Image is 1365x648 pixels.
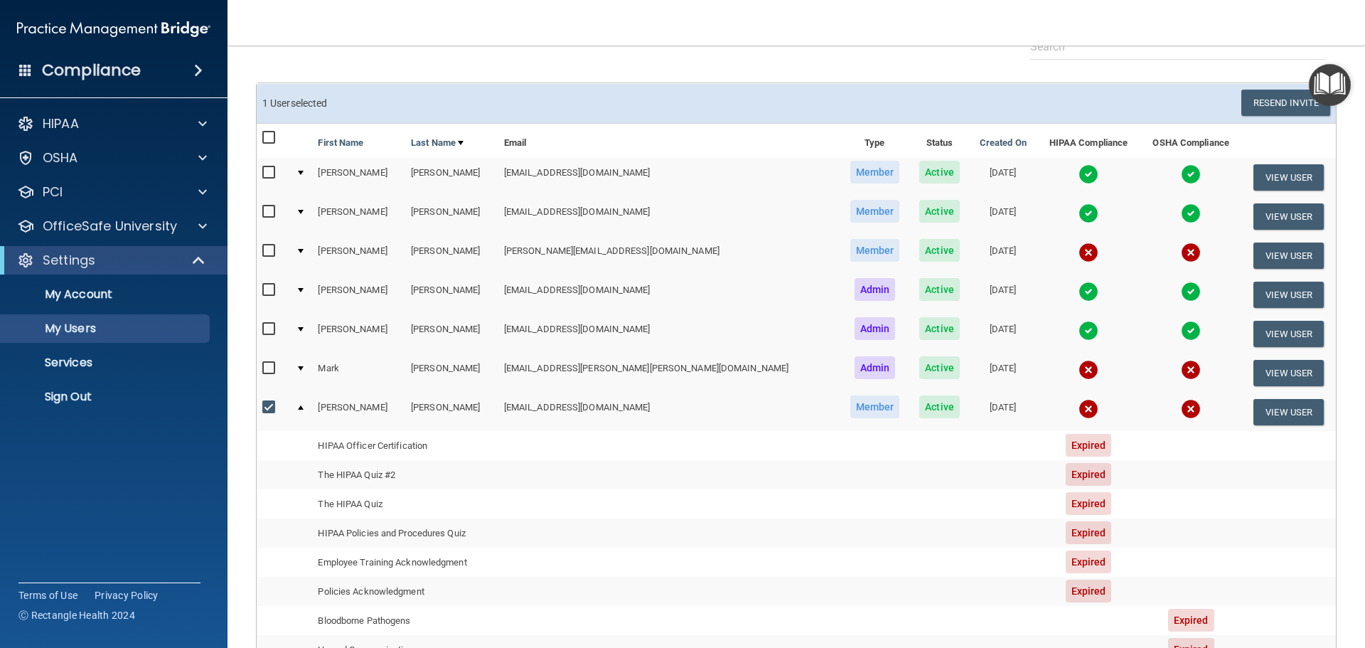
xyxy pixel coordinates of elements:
span: Admin [855,317,896,340]
td: HIPAA Officer Certification [312,431,498,460]
th: HIPAA Compliance [1037,124,1140,158]
img: tick.e7d51cea.svg [1181,203,1201,223]
td: The HIPAA Quiz #2 [312,460,498,489]
span: Active [919,317,960,340]
th: OSHA Compliance [1140,124,1241,158]
td: [PERSON_NAME] [405,314,498,354]
td: [PERSON_NAME] [405,158,498,197]
td: [PERSON_NAME] [405,354,498,393]
h4: Compliance [42,60,141,80]
button: Open Resource Center [1309,64,1351,106]
img: PMB logo [17,15,210,43]
button: View User [1253,360,1324,386]
td: Policies Acknowledgment [312,577,498,606]
td: The HIPAA Quiz [312,489,498,519]
td: [DATE] [969,158,1037,197]
button: View User [1253,243,1324,269]
td: [PERSON_NAME] [405,275,498,314]
th: Email [498,124,840,158]
img: cross.ca9f0e7f.svg [1078,360,1098,380]
img: tick.e7d51cea.svg [1078,321,1098,341]
span: Active [919,239,960,262]
input: Search [1030,33,1326,60]
td: [EMAIL_ADDRESS][PERSON_NAME][PERSON_NAME][DOMAIN_NAME] [498,354,840,393]
td: [PERSON_NAME] [312,275,405,314]
td: [PERSON_NAME] [405,197,498,236]
td: [DATE] [969,354,1037,393]
td: [DATE] [969,393,1037,431]
img: cross.ca9f0e7f.svg [1078,399,1098,419]
span: Expired [1066,463,1112,486]
p: HIPAA [43,115,79,132]
p: PCI [43,184,63,201]
p: Settings [43,252,95,269]
span: Expired [1066,492,1112,515]
a: First Name [318,134,363,152]
td: [PERSON_NAME][EMAIL_ADDRESS][DOMAIN_NAME] [498,236,840,275]
button: View User [1253,203,1324,230]
td: [PERSON_NAME] [312,393,405,431]
td: [PERSON_NAME] [405,393,498,431]
img: tick.e7d51cea.svg [1078,203,1098,223]
img: tick.e7d51cea.svg [1181,164,1201,184]
span: Expired [1066,551,1112,573]
a: HIPAA [17,115,207,132]
span: Expired [1168,609,1214,632]
img: tick.e7d51cea.svg [1181,321,1201,341]
td: [DATE] [969,275,1037,314]
th: Status [910,124,970,158]
span: Member [850,395,900,418]
img: cross.ca9f0e7f.svg [1181,360,1201,380]
td: Employee Training Acknowledgment [312,548,498,577]
a: OfficeSafe University [17,218,207,235]
a: Last Name [411,134,464,152]
td: [PERSON_NAME] [312,158,405,197]
span: Member [850,239,900,262]
img: tick.e7d51cea.svg [1078,282,1098,302]
a: Privacy Policy [95,588,159,602]
button: Resend Invite [1241,90,1330,116]
span: Active [919,356,960,379]
span: Active [919,200,960,223]
span: Admin [855,278,896,301]
span: Admin [855,356,896,379]
p: Sign Out [9,390,203,404]
span: Active [919,278,960,301]
span: Expired [1066,434,1112,457]
td: [DATE] [969,197,1037,236]
img: cross.ca9f0e7f.svg [1181,243,1201,262]
span: Member [850,200,900,223]
td: [DATE] [969,314,1037,354]
th: Type [840,124,910,158]
td: [PERSON_NAME] [312,197,405,236]
span: Expired [1066,521,1112,544]
button: View User [1253,164,1324,191]
p: OfficeSafe University [43,218,177,235]
button: View User [1253,282,1324,308]
p: My Account [9,287,203,302]
img: tick.e7d51cea.svg [1181,282,1201,302]
td: Bloodborne Pathogens [312,606,498,635]
td: [EMAIL_ADDRESS][DOMAIN_NAME] [498,158,840,197]
td: [EMAIL_ADDRESS][DOMAIN_NAME] [498,393,840,431]
td: [EMAIL_ADDRESS][DOMAIN_NAME] [498,275,840,314]
button: View User [1253,399,1324,425]
img: cross.ca9f0e7f.svg [1181,399,1201,419]
p: My Users [9,322,203,336]
a: OSHA [17,149,207,166]
a: Terms of Use [18,588,77,602]
p: OSHA [43,149,78,166]
button: View User [1253,321,1324,347]
img: cross.ca9f0e7f.svg [1078,243,1098,262]
span: Ⓒ Rectangle Health 2024 [18,608,135,622]
td: [EMAIL_ADDRESS][DOMAIN_NAME] [498,197,840,236]
td: [EMAIL_ADDRESS][DOMAIN_NAME] [498,314,840,354]
span: Active [919,395,960,418]
td: [PERSON_NAME] [312,314,405,354]
span: Active [919,161,960,184]
p: Services [9,356,203,370]
a: Created On [980,134,1027,152]
td: [PERSON_NAME] [405,236,498,275]
td: [PERSON_NAME] [312,236,405,275]
a: Settings [17,252,206,269]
